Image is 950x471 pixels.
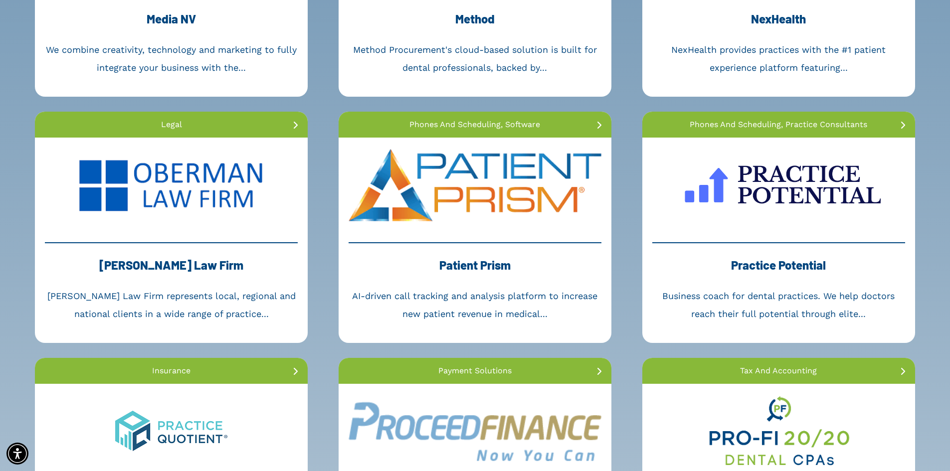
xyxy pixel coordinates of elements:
div: Accessibility Menu [6,443,28,465]
div: Business coach for dental practices. We help doctors reach their full potential through elite... [652,287,905,323]
div: Practice Potential [652,253,905,287]
div: NexHealth provides practices with the #1 patient experience platform featuring... [652,41,905,77]
div: Method [349,7,601,41]
div: NexHealth [652,7,905,41]
div: [PERSON_NAME] Law Firm [45,253,298,287]
div: Media NV [45,7,298,41]
div: [PERSON_NAME] Law Firm represents local, regional and national clients in a wide range of practic... [45,287,298,323]
div: Method Procurement's cloud-based solution is built for dental professionals, backed by... [349,41,601,77]
div: AI-driven call tracking and analysis platform to increase new patient revenue in medical... [349,287,601,323]
div: Patient Prism [349,253,601,287]
div: We combine creativity, technology and marketing to fully integrate your business with the... [45,41,298,77]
